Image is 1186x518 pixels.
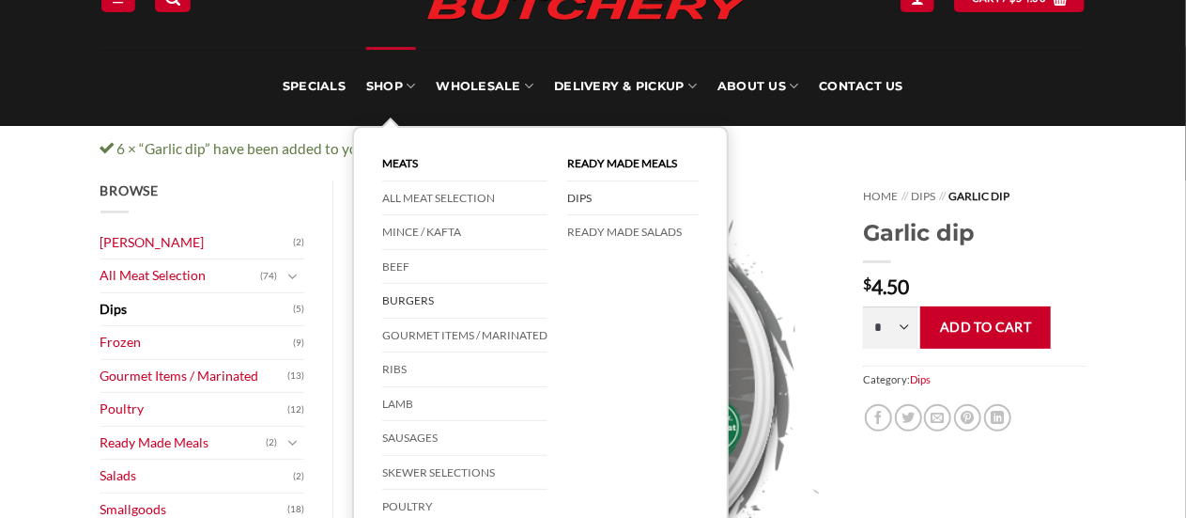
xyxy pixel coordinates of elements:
a: Wholesale [436,47,533,126]
a: Delivery & Pickup [554,47,697,126]
a: Specials [283,47,346,126]
a: Gourmet Items / Marinated [382,319,547,353]
a: Home [863,189,898,203]
a: SHOP [366,47,415,126]
span: (2) [266,429,277,457]
span: (74) [260,262,277,290]
span: Garlic dip [949,189,1010,203]
bdi: 4.50 [863,275,909,298]
span: (2) [293,463,304,491]
a: Ready Made Salads [567,215,699,249]
button: Toggle [282,266,304,287]
a: Pin on Pinterest [954,404,981,432]
a: All Meat Selection [100,259,261,292]
button: Add to cart [920,306,1051,349]
div: 6 × “Garlic dip” have been added to your cart. [86,137,1101,161]
a: Lamb [382,387,547,422]
a: Dips [911,189,935,203]
span: (9) [293,329,304,357]
span: (13) [287,362,304,390]
a: Email to a Friend [924,404,951,432]
span: Category: [863,366,1086,393]
a: Ready Made Meals [567,147,699,181]
a: Burgers [382,284,547,319]
a: Poultry [100,393,288,426]
span: // [939,189,946,203]
a: Salads [100,460,294,493]
span: (5) [293,295,304,323]
a: Share on LinkedIn [984,404,1011,432]
a: All Meat Selection [382,181,547,216]
span: (12) [287,396,304,424]
span: (2) [293,228,304,257]
a: About Us [717,47,798,126]
a: Sausages [382,421,547,456]
span: Browse [100,182,159,198]
a: Dips [100,293,294,326]
a: Share on Twitter [895,404,922,432]
a: Contact Us [819,47,903,126]
a: Gourmet Items / Marinated [100,360,288,393]
span: $ [863,276,871,291]
a: DIPS [567,181,699,216]
span: // [901,189,908,203]
h1: Garlic dip [863,218,1086,247]
a: Share on Facebook [865,404,892,432]
a: Ribs [382,353,547,387]
a: [PERSON_NAME] [100,227,294,259]
a: Mince / Kafta [382,215,547,250]
a: Meats [382,147,547,181]
a: Dips [910,373,931,385]
a: Beef [382,250,547,285]
a: Frozen [100,326,294,359]
button: Toggle [282,432,304,453]
a: Ready Made Meals [100,427,267,460]
a: Skewer Selections [382,456,547,491]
